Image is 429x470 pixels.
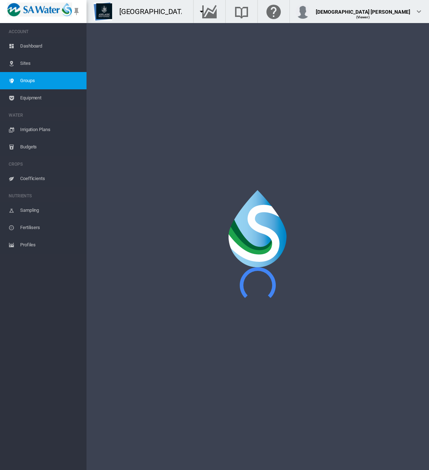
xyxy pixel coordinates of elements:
[265,7,282,16] md-icon: Click here for help
[20,37,81,55] span: Dashboard
[72,7,81,16] md-icon: icon-pin
[20,138,81,156] span: Budgets
[356,15,370,19] span: (Viewer)
[296,4,310,19] img: profile.jpg
[415,7,423,16] md-icon: icon-chevron-down
[9,26,81,37] span: ACCOUNT
[20,219,81,236] span: Fertilisers
[20,236,81,254] span: Profiles
[20,121,81,138] span: Irrigation Plans
[201,7,218,16] md-icon: Go to the Data Hub
[9,190,81,202] span: NUTRIENTS
[20,72,81,89] span: Groups
[233,7,250,16] md-icon: Search the knowledge base
[119,6,194,17] div: [GEOGRAPHIC_DATA]
[7,3,72,17] img: SA_Water_LOGO.png
[20,89,81,107] span: Equipment
[20,202,81,219] span: Sampling
[316,5,410,13] div: [DEMOGRAPHIC_DATA] [PERSON_NAME]
[94,3,112,21] img: Z
[9,158,81,170] span: CROPS
[20,55,81,72] span: Sites
[9,109,81,121] span: WATER
[229,190,287,267] img: SWAN-Landscape-Logo-Colour-drop.png
[20,170,81,187] span: Coefficients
